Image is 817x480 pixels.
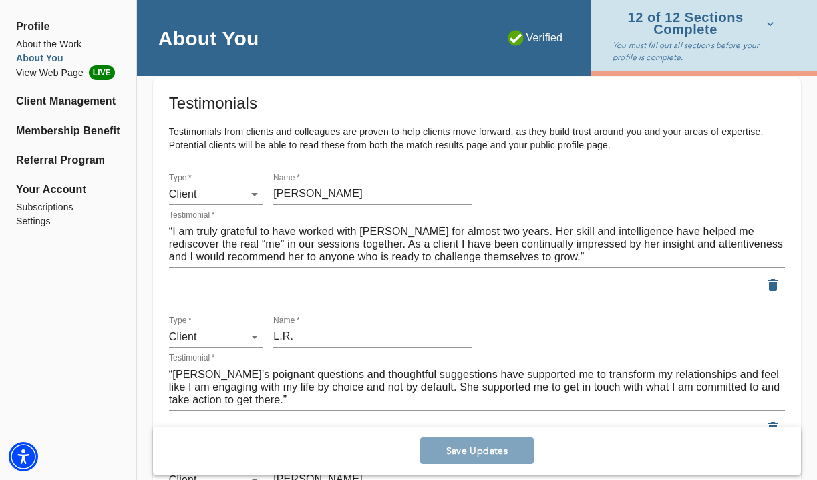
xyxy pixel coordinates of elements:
[273,316,300,324] label: Name
[16,37,120,51] a: About the Work
[169,211,215,219] label: Testimonial
[613,12,774,35] span: 12 of 12 Sections Complete
[169,354,215,362] label: Testimonial
[16,123,120,139] a: Membership Benefits
[89,65,115,80] span: LIVE
[169,174,192,182] label: Type
[16,200,120,214] a: Subscriptions
[273,174,300,182] label: Name
[16,65,120,80] li: View Web Page
[508,30,563,46] p: Verified
[16,93,120,109] a: Client Management
[16,51,120,65] a: About You
[613,8,780,39] button: 12 of 12 Sections Complete
[169,316,192,324] label: Type
[16,152,120,168] a: Referral Program
[169,184,263,205] div: Client
[169,368,785,406] textarea: “[PERSON_NAME]’s poignant questions and thoughtful suggestions have supported me to transform my ...
[158,26,259,51] h4: About You
[169,225,785,263] textarea: “I am truly grateful to have worked with [PERSON_NAME] for almost two years. Her skill and intell...
[169,326,263,348] div: Client
[169,93,785,114] h5: Testimonials
[16,182,120,198] span: Your Account
[9,442,38,471] div: Accessibility Menu
[613,39,780,63] p: You must fill out all sections before your profile is complete.
[16,214,120,228] a: Settings
[169,125,785,152] p: Testimonials from clients and colleagues are proven to help clients move forward, as they build t...
[16,65,120,80] a: View Web PageLIVE
[16,19,120,35] span: Profile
